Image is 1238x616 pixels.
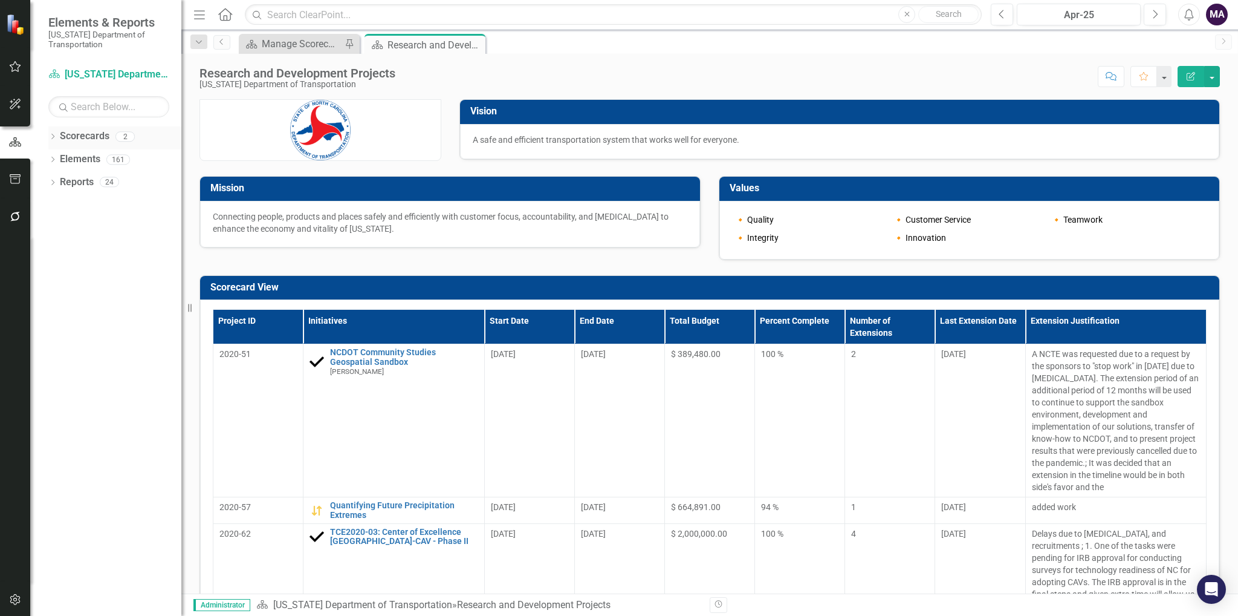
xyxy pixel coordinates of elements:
[309,529,324,544] img: Completed
[309,355,324,369] img: Completed
[664,497,754,524] td: Double-Click to Edit
[890,229,1049,247] td: 🔸 Innovation
[60,152,100,166] a: Elements
[262,36,342,51] div: Manage Scorecards
[309,503,324,518] img: Caution
[330,501,478,520] a: Quantifying Future Precipitation Extremes
[115,131,135,142] div: 2
[730,183,1213,194] h3: Values
[761,348,838,360] div: 100 %
[936,9,962,19] span: Search
[941,529,966,539] span: [DATE]
[387,38,482,53] div: Research and Development Projects
[303,344,484,497] td: Double-Click to Edit Right Click for Context Menu
[671,349,721,359] span: $ 389,480.00
[273,599,452,611] a: [US_STATE] Department of Transportation
[48,30,169,50] small: [US_STATE] Department of Transportation
[845,344,935,497] td: Double-Click to Edit
[290,100,351,160] img: North Carolina Department of Transportation - Wikipedia
[1048,211,1207,229] td: 🔸 Teamwork
[581,529,606,539] span: [DATE]
[851,529,856,539] span: 4
[6,14,27,35] img: ClearPoint Strategy
[210,282,1213,293] h3: Scorecard View
[213,211,687,235] p: Connecting people, products and places safely and efficiently with customer focus, accountability...
[330,368,384,376] small: [PERSON_NAME]
[761,501,838,513] div: 94 %
[755,344,845,497] td: Double-Click to Edit
[935,497,1025,524] td: Double-Click to Edit
[1017,4,1141,25] button: Apr-25
[1021,8,1136,22] div: Apr-25
[574,497,664,524] td: Double-Click to Edit
[671,502,721,512] span: $ 664,891.00
[303,497,484,524] td: Double-Click to Edit Right Click for Context Menu
[473,135,739,145] span: A safe and efficient transportation system that works well for everyone.
[60,175,94,189] a: Reports
[735,214,887,226] p: 🔸 Quality
[48,68,169,82] a: [US_STATE] Department of Transportation
[491,529,516,539] span: [DATE]
[671,529,727,539] span: $ 2,000,000.00
[484,497,574,524] td: Double-Click to Edit
[48,15,169,30] span: Elements & Reports
[484,344,574,497] td: Double-Click to Edit
[60,129,109,143] a: Scorecards
[851,502,856,512] span: 1
[470,106,1214,117] h3: Vision
[457,599,611,611] div: Research and Development Projects
[890,211,1049,229] td: 🔸 Customer Service
[330,348,478,367] a: NCDOT Community Studies Geospatial Sandbox
[761,528,838,540] div: 100 %
[330,528,478,546] a: TCE2020-03: Center of Excellence [GEOGRAPHIC_DATA]-CAV - Phase II
[193,599,250,611] span: Administrator
[935,344,1025,497] td: Double-Click to Edit
[491,502,516,512] span: [DATE]
[210,183,694,194] h3: Mission
[1025,344,1206,497] td: Double-Click to Edit
[581,349,606,359] span: [DATE]
[664,344,754,497] td: Double-Click to Edit
[574,344,664,497] td: Double-Click to Edit
[100,177,119,188] div: 24
[491,349,516,359] span: [DATE]
[1197,575,1226,604] div: Open Intercom Messenger
[1206,4,1228,25] button: MA
[213,497,303,524] td: Double-Click to Edit
[851,349,856,359] span: 2
[941,502,966,512] span: [DATE]
[242,36,342,51] a: Manage Scorecards
[199,80,395,89] div: [US_STATE] Department of Transportation
[219,529,251,539] span: 2020-62
[219,349,251,359] span: 2020-51
[48,96,169,117] input: Search Below...
[199,67,395,80] div: Research and Development Projects
[1025,497,1206,524] td: Double-Click to Edit
[245,4,982,25] input: Search ClearPoint...
[755,497,845,524] td: Double-Click to Edit
[219,502,251,512] span: 2020-57
[1032,349,1199,492] span: A NCTE was requested due to a request by the sponsors to "stop work" in [DATE] due to [MEDICAL_DA...
[213,344,303,497] td: Double-Click to Edit
[732,229,890,247] td: 🔸 Integrity
[1032,502,1076,512] span: added work
[918,6,979,23] button: Search
[106,154,130,165] div: 161
[581,502,606,512] span: [DATE]
[256,598,701,612] div: »
[845,497,935,524] td: Double-Click to Edit
[941,349,966,359] span: [DATE]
